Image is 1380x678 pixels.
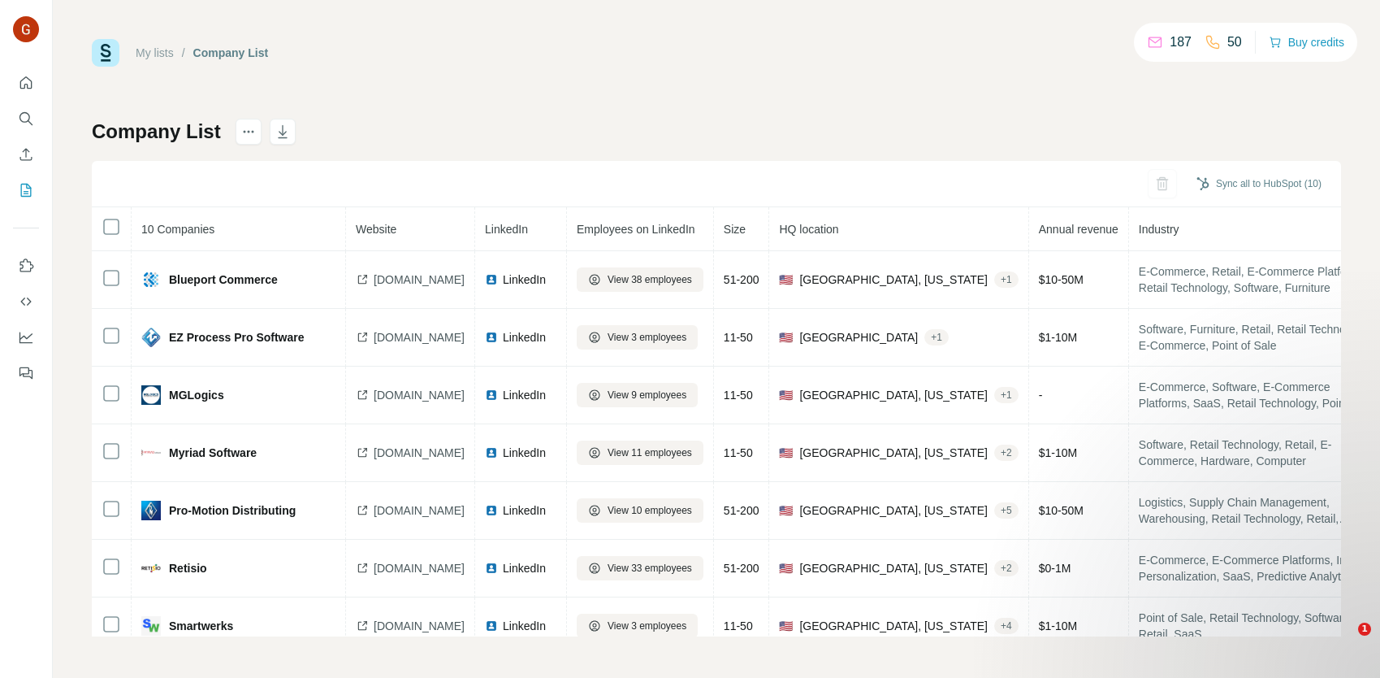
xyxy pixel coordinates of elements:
[799,618,988,634] span: [GEOGRAPHIC_DATA], [US_STATE]
[13,68,39,98] button: Quick start
[577,556,703,580] button: View 33 employees
[141,385,161,405] img: company-logo
[1039,331,1077,344] span: $ 1-10M
[1039,273,1084,286] span: $ 10-50M
[503,445,546,461] span: LinkedIn
[724,273,759,286] span: 51-200
[182,45,185,61] li: /
[374,272,465,288] span: [DOMAIN_NAME]
[608,330,686,345] span: View 3 employees
[13,16,39,42] img: Avatar
[92,119,221,145] h1: Company List
[13,176,39,205] button: My lists
[724,504,759,517] span: 51-200
[141,616,161,636] img: company-logo
[485,562,498,575] img: LinkedIn logo
[799,272,988,288] span: [GEOGRAPHIC_DATA], [US_STATE]
[608,388,686,402] span: View 9 employees
[503,329,546,346] span: LinkedIn
[1358,623,1371,636] span: 1
[799,329,918,346] span: [GEOGRAPHIC_DATA]
[724,389,753,402] span: 11-50
[141,558,161,578] img: company-logo
[374,560,465,576] span: [DOMAIN_NAME]
[503,618,546,634] span: LinkedIn
[374,502,465,519] span: [DOMAIN_NAME]
[924,330,949,345] div: + 1
[779,272,793,288] span: 🇺🇸
[1227,33,1242,52] p: 50
[136,46,174,59] a: My lists
[169,329,305,346] span: EZ Process Pro Software
[994,445,1019,460] div: + 2
[13,359,39,388] button: Feedback
[799,502,988,519] span: [GEOGRAPHIC_DATA], [US_STATE]
[1170,33,1192,52] p: 187
[236,119,262,145] button: actions
[608,503,692,518] span: View 10 employees
[608,445,692,460] span: View 11 employees
[799,387,988,403] span: [GEOGRAPHIC_DATA], [US_STATE]
[169,502,296,519] span: Pro-Motion Distributing
[374,329,465,346] span: [DOMAIN_NAME]
[577,614,698,638] button: View 3 employees
[485,273,498,286] img: LinkedIn logo
[779,445,793,461] span: 🇺🇸
[485,504,498,517] img: LinkedIn logo
[1039,223,1118,236] span: Annual revenue
[374,618,465,634] span: [DOMAIN_NAME]
[141,443,161,463] img: company-logo
[1185,172,1333,196] button: Sync all to HubSpot (10)
[13,287,39,316] button: Use Surfe API
[994,272,1019,287] div: + 1
[503,560,546,576] span: LinkedIn
[779,223,838,236] span: HQ location
[13,323,39,352] button: Dashboard
[608,272,692,287] span: View 38 employees
[577,267,703,292] button: View 38 employees
[799,560,988,576] span: [GEOGRAPHIC_DATA], [US_STATE]
[779,387,793,403] span: 🇺🇸
[193,45,269,61] div: Company List
[169,618,233,634] span: Smartwerks
[374,445,465,461] span: [DOMAIN_NAME]
[724,331,753,344] span: 11-50
[724,446,753,459] span: 11-50
[994,388,1019,402] div: + 1
[1269,31,1344,54] button: Buy credits
[169,445,257,461] span: Myriad Software
[724,223,746,236] span: Size
[577,325,698,350] button: View 3 employees
[485,223,528,236] span: LinkedIn
[994,619,1019,633] div: + 4
[577,223,695,236] span: Employees on LinkedIn
[1039,504,1084,517] span: $ 10-50M
[374,387,465,403] span: [DOMAIN_NAME]
[799,445,988,461] span: [GEOGRAPHIC_DATA], [US_STATE]
[141,223,214,236] span: 10 Companies
[608,619,686,633] span: View 3 employees
[141,501,161,520] img: company-logo
[169,272,278,288] span: Blueport Commerce
[779,329,793,346] span: 🇺🇸
[1039,446,1077,459] span: $ 1-10M
[779,618,793,634] span: 🇺🇸
[485,389,498,402] img: LinkedIn logo
[1139,223,1179,236] span: Industry
[13,251,39,280] button: Use Surfe on LinkedIn
[141,270,161,289] img: company-logo
[13,104,39,133] button: Search
[503,272,546,288] span: LinkedIn
[779,502,793,519] span: 🇺🇸
[994,561,1019,576] div: + 2
[724,562,759,575] span: 51-200
[1039,562,1071,575] span: $ 0-1M
[169,387,224,403] span: MGLogics
[779,560,793,576] span: 🇺🇸
[356,223,396,236] span: Website
[577,441,703,465] button: View 11 employees
[1325,623,1364,662] iframe: Intercom live chat
[485,446,498,459] img: LinkedIn logo
[994,503,1019,518] div: + 5
[485,331,498,344] img: LinkedIn logo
